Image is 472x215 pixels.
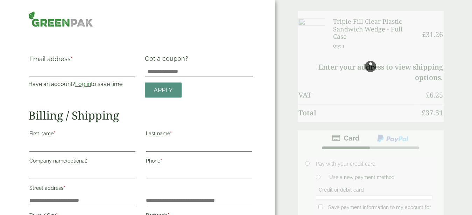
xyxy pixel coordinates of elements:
label: Email address [29,56,135,66]
label: Street address [29,183,135,195]
h2: Billing / Shipping [28,109,253,122]
span: Apply [154,86,173,94]
p: Have an account? to save time [28,80,136,88]
abbr: required [71,55,73,63]
a: Log in [75,81,91,87]
label: First name [29,129,135,141]
abbr: required [160,158,162,164]
abbr: required [63,185,65,191]
abbr: required [54,131,55,136]
label: Last name [146,129,252,141]
label: Got a coupon? [145,55,191,66]
a: Apply [145,83,182,98]
abbr: required [170,131,172,136]
label: Phone [146,156,252,168]
img: GreenPak Supplies [28,11,93,27]
span: (optional) [66,158,87,164]
label: Company name [29,156,135,168]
